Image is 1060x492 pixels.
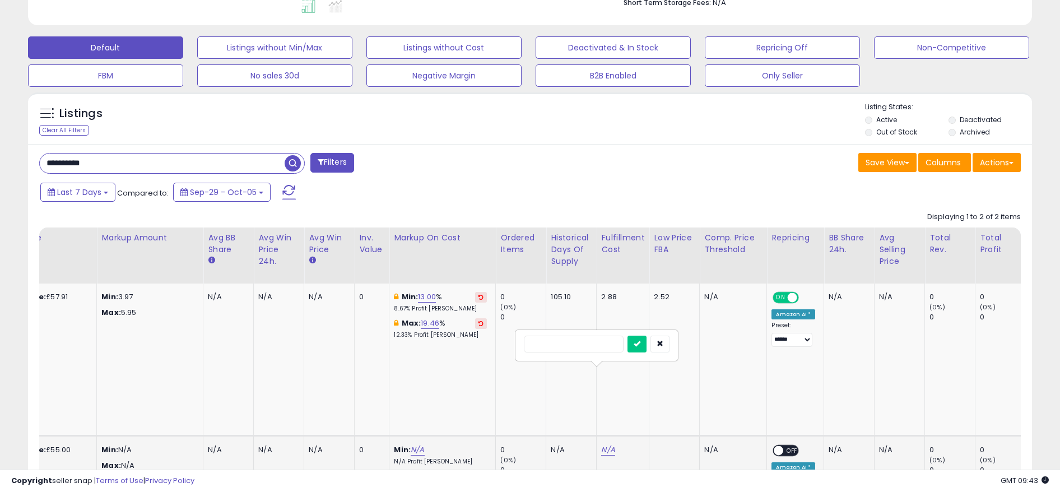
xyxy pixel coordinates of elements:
strong: Min: [101,444,118,455]
div: 0 [929,445,975,455]
div: N/A [309,292,346,302]
div: Historical Days Of Supply [551,232,592,267]
div: 0 [929,292,975,302]
div: N/A [829,445,866,455]
div: N/A [704,292,758,302]
span: Last 7 Days [57,187,101,198]
div: N/A [879,292,916,302]
small: Avg BB Share. [208,256,215,266]
div: % [394,292,487,313]
div: Displaying 1 to 2 of 2 items [927,212,1021,222]
div: Inv. value [359,232,384,256]
button: No sales 30d [197,64,352,87]
div: 105.10 [551,292,588,302]
div: N/A [551,445,588,455]
a: 19.46 [421,318,439,329]
button: Default [28,36,183,59]
p: 5.95 [101,308,194,318]
button: Sep-29 - Oct-05 [173,183,271,202]
button: Non-Competitive [874,36,1029,59]
div: 2.52 [654,292,691,302]
label: Active [876,115,897,124]
p: 3.97 [101,292,194,302]
span: ON [774,293,788,303]
div: Markup Amount [101,232,198,244]
b: Min: [394,444,411,455]
small: (0%) [500,303,516,312]
b: Max: [402,318,421,328]
div: 0 [359,445,380,455]
small: (0%) [500,456,516,465]
div: N/A [208,445,245,455]
div: % [394,318,487,339]
span: OFF [797,293,815,303]
div: Amazon AI * [771,462,815,472]
small: (0%) [980,456,996,465]
div: Avg BB Share [208,232,249,256]
span: Columns [926,157,961,168]
strong: Max: [101,307,121,318]
div: N/A [258,445,295,455]
p: N/A [101,445,194,455]
small: (0%) [929,456,945,465]
button: Columns [918,153,971,172]
div: 0 [929,465,975,475]
a: N/A [411,444,424,456]
strong: Copyright [11,475,52,486]
div: 0 [500,312,546,322]
span: 2025-10-13 09:43 GMT [1001,475,1049,486]
label: Archived [960,127,990,137]
button: Listings without Cost [366,36,522,59]
p: N/A Profit [PERSON_NAME] [394,458,487,466]
div: 0 [980,312,1025,322]
strong: Min: [101,291,118,302]
span: Sep-29 - Oct-05 [190,187,257,198]
p: 8.67% Profit [PERSON_NAME] [394,305,487,313]
small: (0%) [980,303,996,312]
a: Privacy Policy [145,475,194,486]
div: Markup on Cost [394,232,491,244]
p: Listing States: [865,102,1032,113]
button: Last 7 Days [40,183,115,202]
p: 12.33% Profit [PERSON_NAME] [394,331,487,339]
div: BB Share 24h. [829,232,870,256]
h5: Listings [59,106,103,122]
div: 0 [500,465,546,475]
div: 0 [980,292,1025,302]
div: Avg Selling Price [879,232,920,267]
div: 0 [359,292,380,302]
th: The percentage added to the cost of goods (COGS) that forms the calculator for Min & Max prices. [389,228,496,284]
small: Avg Win Price. [309,256,315,266]
div: N/A [309,445,346,455]
div: seller snap | | [11,476,194,486]
button: B2B Enabled [536,64,691,87]
div: N/A [258,292,295,302]
div: Fulfillment Cost [601,232,644,256]
b: Min: [402,291,419,302]
a: N/A [601,444,615,456]
div: Total Profit [980,232,1021,256]
a: 13.00 [418,291,436,303]
div: Avg Win Price [309,232,350,256]
button: Actions [973,153,1021,172]
strong: Max: [101,460,121,471]
div: 0 [929,312,975,322]
button: Listings without Min/Max [197,36,352,59]
div: Amazon AI * [771,309,815,319]
label: Out of Stock [876,127,917,137]
button: Save View [858,153,917,172]
div: N/A [879,445,916,455]
div: 0 [500,292,546,302]
label: Deactivated [960,115,1002,124]
button: FBM [28,64,183,87]
small: (0%) [929,303,945,312]
div: Low Price FBA [654,232,695,256]
div: Avg Win Price 24h. [258,232,299,267]
span: Compared to: [117,188,169,198]
div: Comp. Price Threshold [704,232,762,256]
div: 0 [500,445,546,455]
div: N/A [829,292,866,302]
p: N/A [101,461,194,471]
div: N/A [704,445,758,455]
span: OFF [784,445,802,455]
